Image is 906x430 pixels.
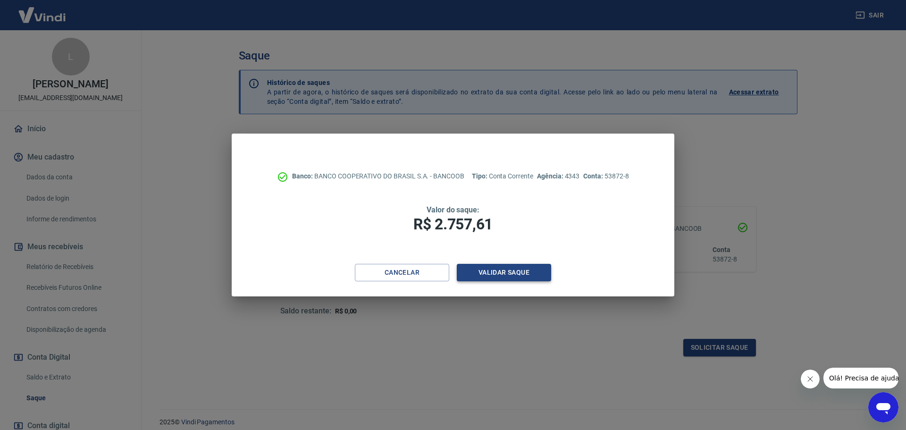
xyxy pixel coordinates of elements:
span: Valor do saque: [427,205,479,214]
iframe: Botão para abrir a janela de mensagens [868,392,898,422]
span: Banco: [292,172,314,180]
button: Validar saque [457,264,551,281]
span: Tipo: [472,172,489,180]
span: Conta: [583,172,604,180]
iframe: Fechar mensagem [801,370,820,388]
span: Agência: [537,172,565,180]
span: Olá! Precisa de ajuda? [6,7,79,14]
iframe: Mensagem da empresa [823,368,898,388]
span: R$ 2.757,61 [413,215,493,233]
p: 53872-8 [583,171,629,181]
button: Cancelar [355,264,449,281]
p: 4343 [537,171,579,181]
p: BANCO COOPERATIVO DO BRASIL S.A. - BANCOOB [292,171,464,181]
p: Conta Corrente [472,171,533,181]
